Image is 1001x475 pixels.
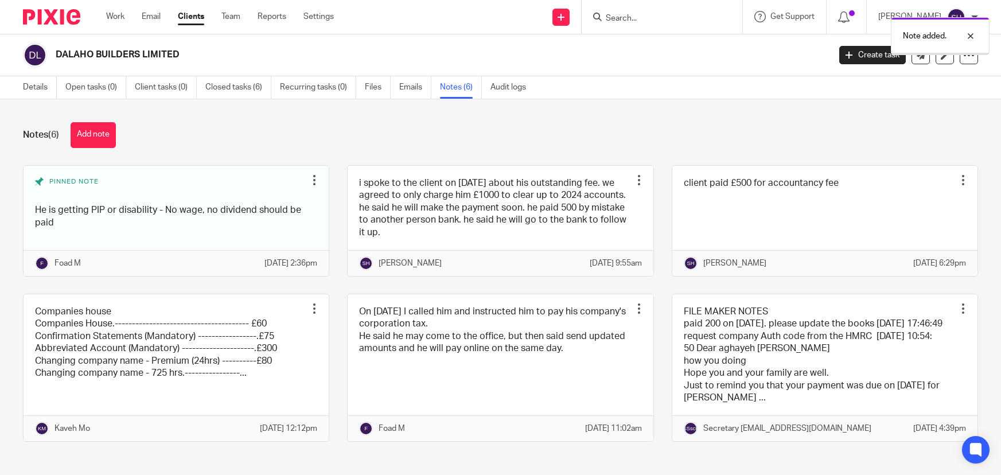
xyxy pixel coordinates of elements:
[379,423,405,434] p: Foad M
[23,76,57,99] a: Details
[65,76,126,99] a: Open tasks (0)
[35,256,49,270] img: svg%3E
[440,76,482,99] a: Notes (6)
[56,49,669,61] h2: DALAHO BUILDERS LIMITED
[260,423,317,434] p: [DATE] 12:12pm
[54,258,81,269] p: Foad M
[280,76,356,99] a: Recurring tasks (0)
[703,258,766,269] p: [PERSON_NAME]
[35,422,49,435] img: svg%3E
[903,30,947,42] p: Note added.
[913,258,966,269] p: [DATE] 6:29pm
[205,76,271,99] a: Closed tasks (6)
[839,46,906,64] a: Create task
[365,76,391,99] a: Files
[585,423,642,434] p: [DATE] 11:02am
[947,8,965,26] img: svg%3E
[142,11,161,22] a: Email
[35,177,306,196] div: Pinned note
[359,422,373,435] img: svg%3E
[23,43,47,67] img: svg%3E
[684,256,698,270] img: svg%3E
[23,9,80,25] img: Pixie
[264,258,317,269] p: [DATE] 2:36pm
[106,11,124,22] a: Work
[303,11,334,22] a: Settings
[258,11,286,22] a: Reports
[54,423,90,434] p: Kaveh Mo
[48,130,59,139] span: (6)
[359,256,373,270] img: svg%3E
[23,129,59,141] h1: Notes
[490,76,535,99] a: Audit logs
[703,423,871,434] p: Secretary [EMAIL_ADDRESS][DOMAIN_NAME]
[135,76,197,99] a: Client tasks (0)
[913,423,966,434] p: [DATE] 4:39pm
[399,76,431,99] a: Emails
[684,422,698,435] img: svg%3E
[379,258,442,269] p: [PERSON_NAME]
[71,122,116,148] button: Add note
[590,258,642,269] p: [DATE] 9:55am
[178,11,204,22] a: Clients
[221,11,240,22] a: Team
